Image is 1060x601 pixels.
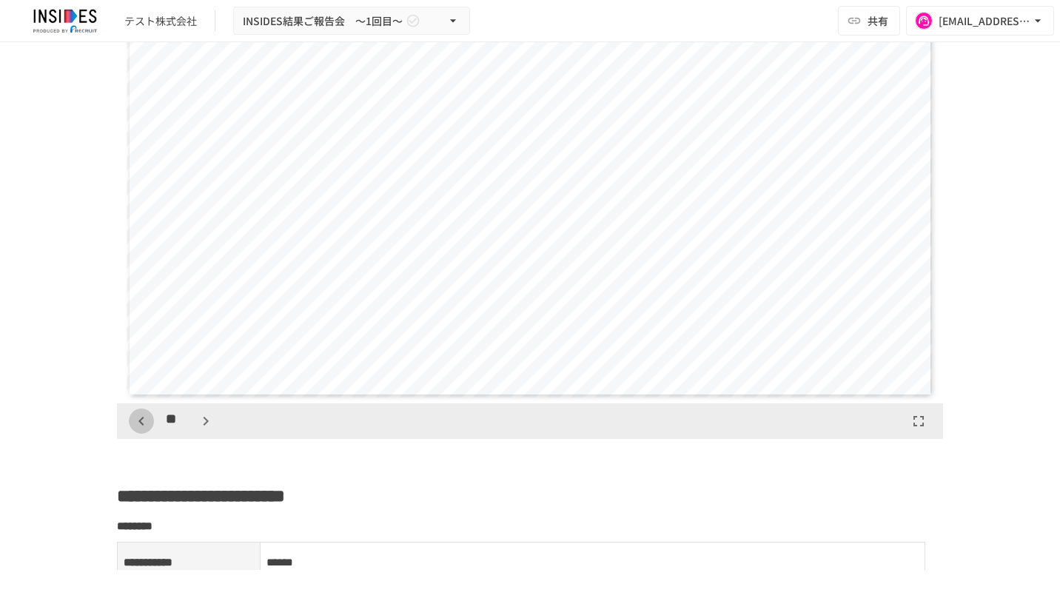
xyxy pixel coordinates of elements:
[939,12,1030,30] div: [EMAIL_ADDRESS][DOMAIN_NAME]
[18,9,113,33] img: JmGSPSkPjKwBq77AtHmwC7bJguQHJlCRQfAXtnx4WuV
[243,12,403,30] span: INSIDES結果ご報告会 ～1回目～
[906,6,1054,36] button: [EMAIL_ADDRESS][DOMAIN_NAME]
[124,13,197,29] div: テスト株式会社
[868,13,888,29] span: 共有
[838,6,900,36] button: 共有
[233,7,470,36] button: INSIDES結果ご報告会 ～1回目～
